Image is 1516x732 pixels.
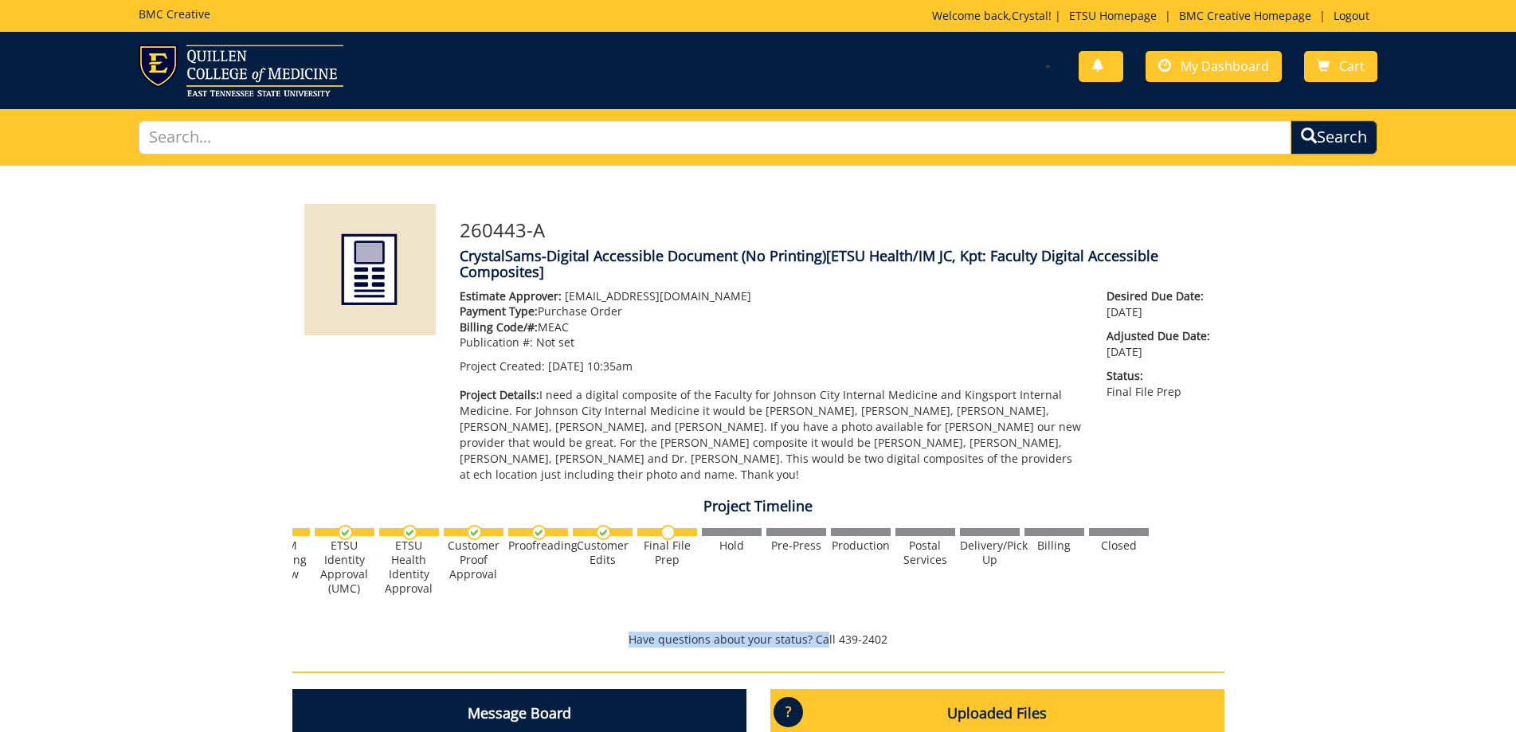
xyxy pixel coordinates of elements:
div: Production [831,538,891,553]
p: Purchase Order [460,303,1083,319]
p: Final File Prep [1107,368,1212,400]
div: ETSU Health Identity Approval [379,538,439,596]
span: My Dashboard [1181,57,1269,75]
h3: 260443-A [460,220,1212,241]
span: Payment Type: [460,303,538,319]
h5: BMC Creative [139,8,210,20]
p: Have questions about your status? Call 439-2402 [292,632,1224,648]
p: Welcome back, ! | | | [932,8,1377,24]
div: Billing [1024,538,1084,553]
img: ETSU logo [139,45,343,96]
img: no [660,525,676,540]
span: [ETSU Health/IM JC, Kpt: Faculty Digital Accessible Composites] [460,246,1158,281]
div: Final File Prep [637,538,697,567]
span: Adjusted Due Date: [1107,328,1212,344]
span: Cart [1339,57,1365,75]
div: ETSU Identity Approval (UMC) [315,538,374,596]
p: ? [774,697,803,727]
a: ETSU Homepage [1061,8,1165,23]
a: Logout [1326,8,1377,23]
button: Search [1291,120,1377,155]
a: BMC Creative Homepage [1171,8,1319,23]
p: [EMAIL_ADDRESS][DOMAIN_NAME] [460,288,1083,304]
p: MEAC [460,319,1083,335]
div: Closed [1089,538,1149,553]
div: Pre-Press [766,538,826,553]
span: Desired Due Date: [1107,288,1212,304]
div: Hold [702,538,762,553]
img: checkmark [338,525,353,540]
img: checkmark [467,525,482,540]
div: Proofreading [508,538,568,553]
h4: Project Timeline [292,499,1224,515]
img: checkmark [402,525,417,540]
span: Estimate Approver: [460,288,562,303]
span: Project Created: [460,358,545,374]
a: My Dashboard [1146,51,1282,82]
div: Customer Proof Approval [444,538,503,581]
span: Project Details: [460,387,539,402]
span: [DATE] 10:35am [548,358,633,374]
h4: CrystalSams-Digital Accessible Document (No Printing) [460,249,1212,280]
p: I need a digital composite of the Faculty for Johnson City Internal Medicine and Kingsport Intern... [460,387,1083,483]
p: [DATE] [1107,328,1212,360]
a: Crystal [1012,8,1048,23]
div: Postal Services [895,538,955,567]
img: checkmark [531,525,546,540]
span: Not set [536,335,574,350]
div: Delivery/Pick Up [960,538,1020,567]
div: Customer Edits [573,538,633,567]
a: Cart [1304,51,1377,82]
span: Status: [1107,368,1212,384]
img: Product featured image [304,204,436,335]
span: Publication #: [460,335,533,350]
span: Billing Code/#: [460,319,538,335]
p: [DATE] [1107,288,1212,320]
img: checkmark [596,525,611,540]
input: Search... [139,120,1292,155]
